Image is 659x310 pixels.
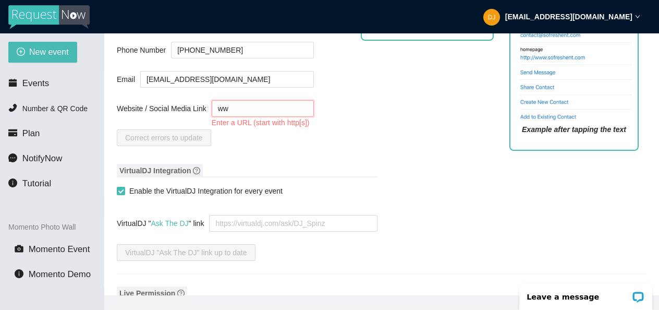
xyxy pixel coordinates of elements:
span: message [8,153,17,162]
span: phone [8,103,17,112]
span: Tutorial [22,178,51,188]
span: Phone Number [117,44,166,56]
input: Email [140,71,314,88]
a: Ask The DJ [151,219,188,228]
label: Website / Social Media Link [117,100,212,117]
span: plus-circle [17,47,25,57]
span: Enable the VirtualDJ Integration for every event [125,185,287,197]
span: calendar [8,78,17,87]
span: question-circle [193,167,200,174]
strong: [EMAIL_ADDRESS][DOMAIN_NAME] [505,13,632,21]
span: question-circle [177,290,185,297]
span: New event [29,45,69,58]
span: info-circle [15,269,23,278]
span: Live Permission [117,287,187,300]
span: NotifyNow [22,153,62,163]
div: VirtualDJ " " link [117,218,204,229]
button: Correct errors to update [117,129,211,146]
span: Momento Event [29,244,90,254]
input: Website / Social Media Link [212,100,314,117]
span: camera [15,244,23,253]
span: VirtualDJ Integration [117,164,203,177]
span: info-circle [8,178,17,187]
iframe: LiveChat chat widget [512,277,659,310]
figcaption: Example after tapping the text [516,124,632,135]
span: Events [22,78,49,88]
button: VirtualDJ "Ask The DJ" link up to date [117,244,255,261]
label: Email [117,71,140,88]
span: credit-card [8,128,17,137]
img: 07a980b196d53136a865a6aead0d9cc8 [483,9,500,26]
div: Enter a URL (start with http[s]) [212,117,314,128]
span: Number & QR Code [22,104,88,113]
button: plus-circleNew event [8,42,77,63]
img: RequestNow [8,5,90,29]
span: down [635,14,640,19]
span: Momento Demo [29,269,91,279]
span: Plan [22,128,40,138]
